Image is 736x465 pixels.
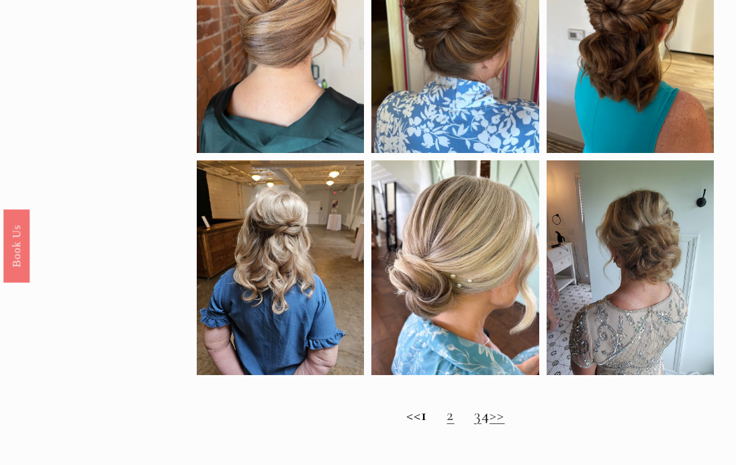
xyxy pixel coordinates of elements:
[197,405,714,425] h2: << 4
[490,405,504,425] a: >>
[474,405,481,425] a: 3
[3,209,30,282] a: Book Us
[421,405,427,425] strong: 1
[447,405,454,425] a: 2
